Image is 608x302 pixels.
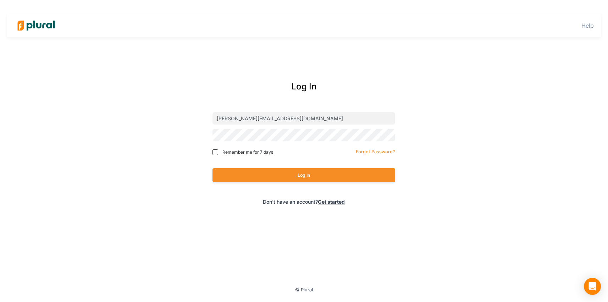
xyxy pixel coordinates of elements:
[356,149,395,154] small: Forgot Password?
[318,199,345,205] a: Get started
[182,198,426,205] div: Don't have an account?
[212,112,395,125] input: Email address
[295,287,313,292] small: © Plural
[356,148,395,155] a: Forgot Password?
[581,22,594,29] a: Help
[182,80,426,93] div: Log In
[212,149,218,155] input: Remember me for 7 days
[584,278,601,295] div: Open Intercom Messenger
[11,13,61,38] img: Logo for Plural
[212,168,395,182] button: Log In
[222,149,273,155] span: Remember me for 7 days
